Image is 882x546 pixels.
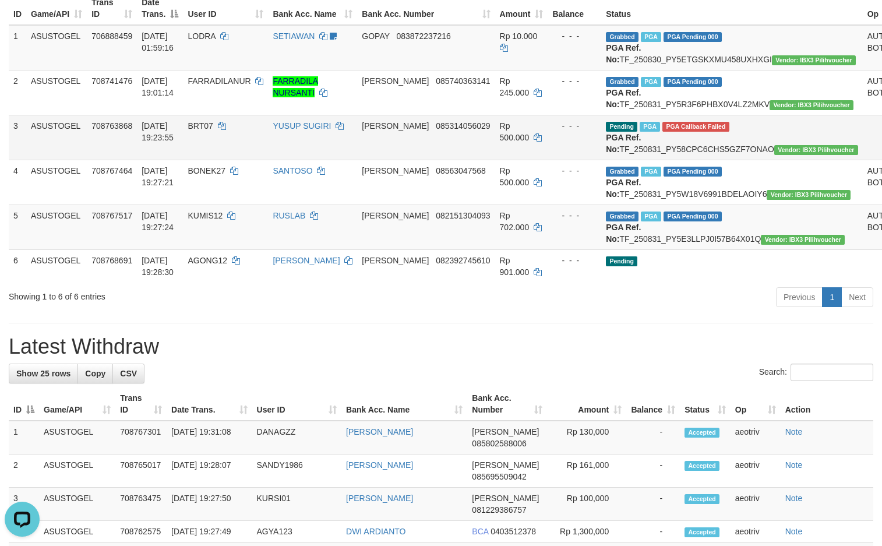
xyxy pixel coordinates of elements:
span: Copy 082392745610 to clipboard [436,256,490,265]
th: Balance: activate to sort column ascending [626,388,680,421]
b: PGA Ref. No: [606,223,641,244]
span: Accepted [685,527,719,537]
td: aeotriv [731,455,781,488]
a: [PERSON_NAME] [273,256,340,265]
span: Rp 245.000 [500,76,530,97]
th: Action [781,388,873,421]
td: [DATE] 19:28:07 [167,455,252,488]
div: - - - [552,255,597,266]
a: 1 [822,287,842,307]
th: Bank Acc. Name: activate to sort column ascending [341,388,467,421]
span: Vendor URL: https://payment5.1velocity.biz [770,100,853,110]
td: Rp 161,000 [547,455,626,488]
span: [PERSON_NAME] [472,460,539,470]
span: [PERSON_NAME] [472,427,539,436]
span: Copy 081229386757 to clipboard [472,505,526,515]
span: [DATE] 19:23:55 [142,121,174,142]
span: Marked by aeoros [641,32,661,42]
span: Vendor URL: https://payment5.1velocity.biz [767,190,851,200]
span: PGA Pending [664,32,722,42]
a: Next [841,287,873,307]
span: KUMIS12 [188,211,223,220]
div: - - - [552,30,597,42]
td: ASUSTOGEL [26,115,87,160]
a: Show 25 rows [9,364,78,383]
span: AGONG12 [188,256,227,265]
td: TF_250831_PY5R3F6PHBX0V4LZ2MKV [601,70,863,115]
span: 708763868 [91,121,132,131]
td: - [626,455,680,488]
span: Show 25 rows [16,369,70,378]
td: - [626,488,680,521]
td: Rp 130,000 [547,421,626,455]
div: - - - [552,165,597,177]
span: PGA Error [662,122,729,132]
span: FARRADILANUR [188,76,251,86]
span: Pending [606,122,637,132]
h1: Latest Withdraw [9,335,873,358]
td: - [626,421,680,455]
span: Copy 085695509042 to clipboard [472,472,526,481]
td: 708767301 [115,421,167,455]
span: 708741476 [91,76,132,86]
td: ASUSTOGEL [26,160,87,205]
td: 708765017 [115,455,167,488]
span: [DATE] 19:27:24 [142,211,174,232]
td: ASUSTOGEL [26,205,87,249]
span: [PERSON_NAME] [362,256,429,265]
b: PGA Ref. No: [606,43,641,64]
td: ASUSTOGEL [39,488,115,521]
span: PGA Pending [664,167,722,177]
span: Copy 085802588006 to clipboard [472,439,526,448]
span: Marked by aeomartha [641,77,661,87]
span: Grabbed [606,167,638,177]
th: Status: activate to sort column ascending [680,388,731,421]
span: [PERSON_NAME] [362,121,429,131]
span: Accepted [685,461,719,471]
span: BRT07 [188,121,213,131]
td: ASUSTOGEL [39,455,115,488]
th: User ID: activate to sort column ascending [252,388,342,421]
a: FARRADILA NURSANTI [273,76,318,97]
td: [DATE] 19:27:49 [167,521,252,543]
td: ASUSTOGEL [26,249,87,283]
span: Copy 085314056029 to clipboard [436,121,490,131]
td: aeotriv [731,421,781,455]
span: LODRA [188,31,215,41]
div: - - - [552,75,597,87]
th: Trans ID: activate to sort column ascending [115,388,167,421]
b: PGA Ref. No: [606,178,641,199]
a: Note [785,527,803,536]
label: Search: [759,364,873,381]
td: 1 [9,25,26,71]
span: BCA [472,527,488,536]
td: [DATE] 19:27:50 [167,488,252,521]
td: aeotriv [731,521,781,543]
th: Bank Acc. Number: activate to sort column ascending [467,388,547,421]
span: Copy [85,369,105,378]
th: ID: activate to sort column descending [9,388,39,421]
span: Rp 500.000 [500,166,530,187]
td: aeotriv [731,488,781,521]
td: TF_250830_PY5ETGSKXMU458UXHXGI [601,25,863,71]
a: DWI ARDIANTO [346,527,405,536]
div: - - - [552,120,597,132]
td: ASUSTOGEL [39,421,115,455]
div: - - - [552,210,597,221]
input: Search: [791,364,873,381]
span: Grabbed [606,77,638,87]
a: SANTOSO [273,166,312,175]
button: Open LiveChat chat widget [5,5,40,40]
span: Rp 702.000 [500,211,530,232]
td: 1 [9,421,39,455]
td: AGYA123 [252,521,342,543]
a: [PERSON_NAME] [346,494,413,503]
span: GOPAY [362,31,389,41]
span: Accepted [685,494,719,504]
td: TF_250831_PY5W18V6991BDELAOIY6 [601,160,863,205]
td: DANAGZZ [252,421,342,455]
a: RUSLAB [273,211,305,220]
span: Grabbed [606,32,638,42]
span: Pending [606,256,637,266]
span: [DATE] 19:28:30 [142,256,174,277]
